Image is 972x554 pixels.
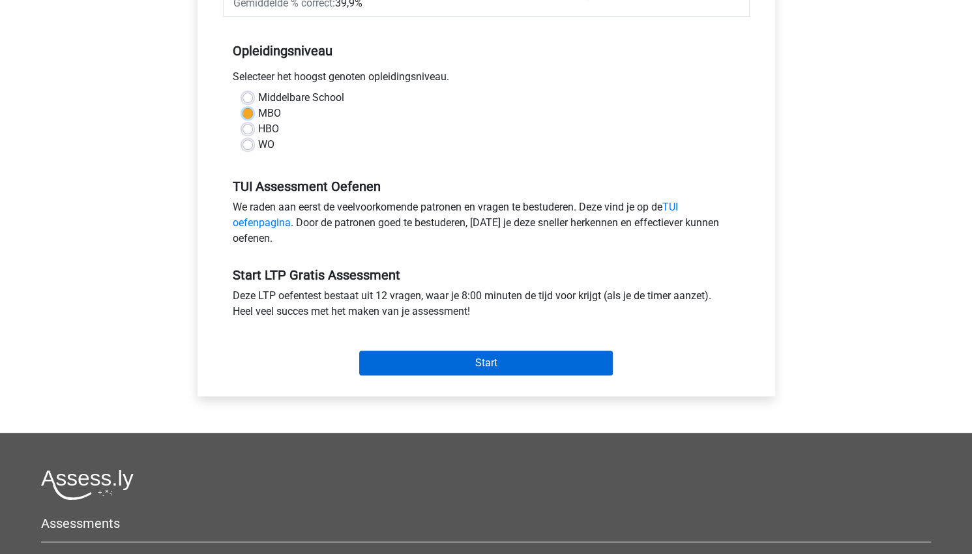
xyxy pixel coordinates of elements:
label: Middelbare School [258,90,344,106]
label: HBO [258,121,279,137]
h5: TUI Assessment Oefenen [233,179,740,194]
h5: Assessments [41,516,931,531]
input: Start [359,351,613,375]
h5: Opleidingsniveau [233,38,740,64]
h5: Start LTP Gratis Assessment [233,267,740,283]
div: Deze LTP oefentest bestaat uit 12 vragen, waar je 8:00 minuten de tijd voor krijgt (als je de tim... [223,288,750,325]
img: Assessly logo [41,469,134,500]
label: WO [258,137,274,153]
div: Selecteer het hoogst genoten opleidingsniveau. [223,69,750,90]
label: MBO [258,106,281,121]
div: We raden aan eerst de veelvoorkomende patronen en vragen te bestuderen. Deze vind je op de . Door... [223,199,750,252]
